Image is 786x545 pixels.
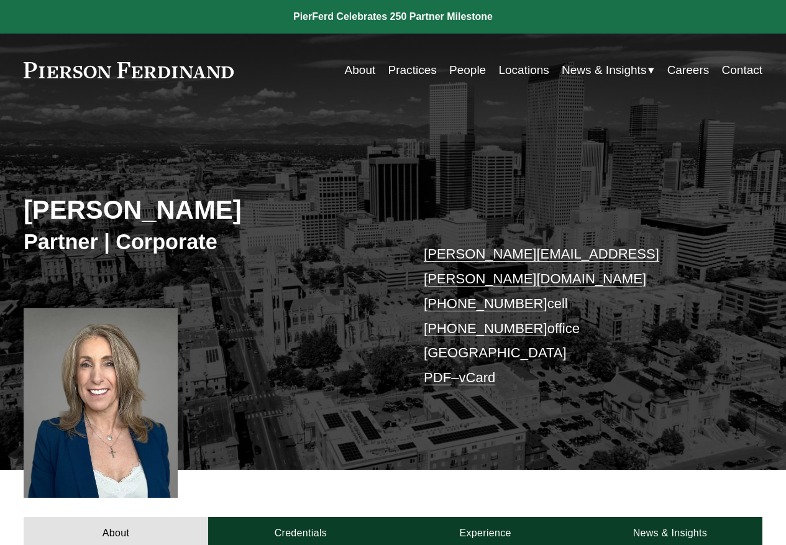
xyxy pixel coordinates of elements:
a: Careers [667,58,710,82]
a: Contact [722,58,763,82]
a: People [449,58,486,82]
h3: Partner | Corporate [24,229,393,255]
a: Practices [388,58,437,82]
a: About [345,58,376,82]
a: [PHONE_NUMBER] [424,321,547,336]
a: [PERSON_NAME][EMAIL_ADDRESS][PERSON_NAME][DOMAIN_NAME] [424,246,659,286]
p: cell office [GEOGRAPHIC_DATA] – [424,242,731,390]
a: folder dropdown [562,58,654,82]
h2: [PERSON_NAME] [24,195,393,226]
span: News & Insights [562,60,646,81]
a: PDF [424,370,451,385]
a: [PHONE_NUMBER] [424,296,547,311]
a: vCard [459,370,495,385]
a: Locations [498,58,549,82]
